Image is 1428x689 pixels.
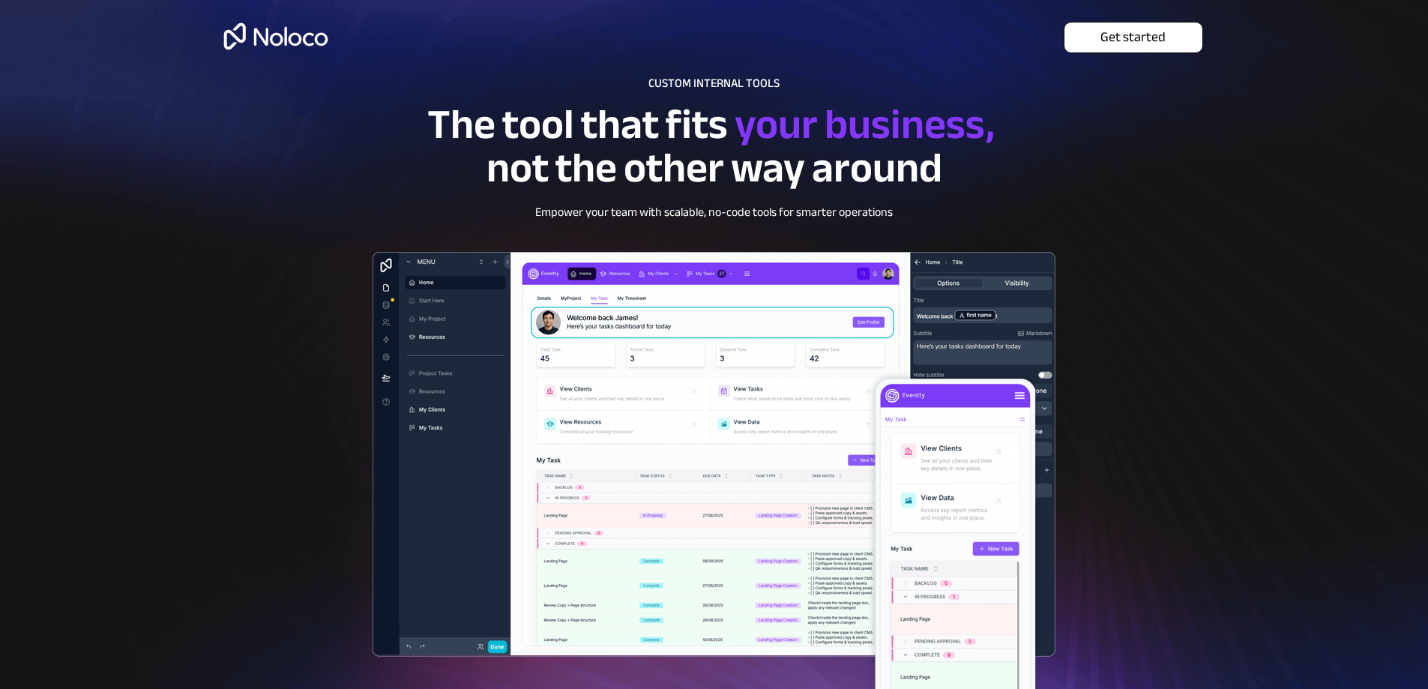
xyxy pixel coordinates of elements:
[1064,29,1202,46] span: Get started
[486,129,942,207] span: not the other way around
[535,201,893,223] span: Empower your team with scalable, no-code tools for smarter operations
[427,85,728,163] span: The tool that fits
[1064,22,1203,53] a: Get started
[735,85,995,163] span: your business,
[648,72,780,94] span: CUSTOM INTERNAL TOOLS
